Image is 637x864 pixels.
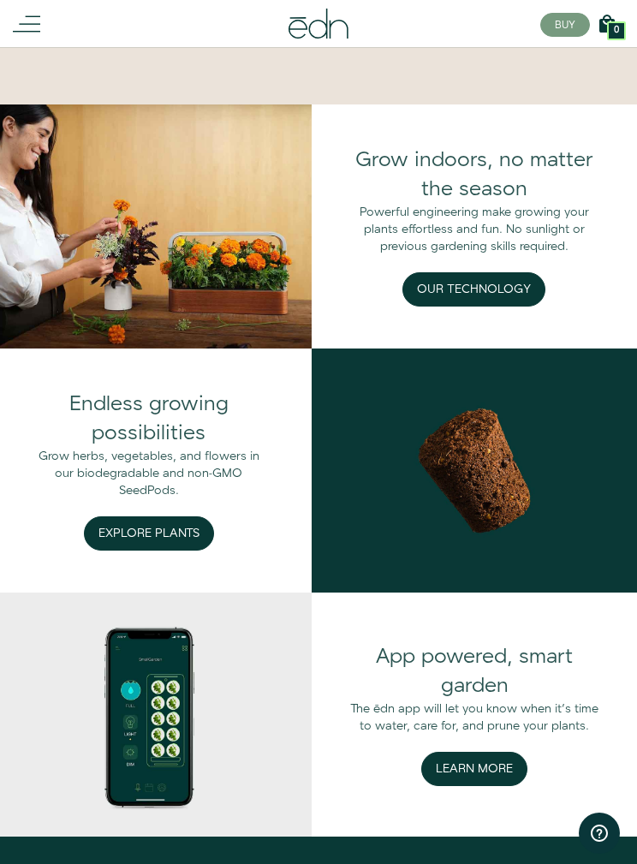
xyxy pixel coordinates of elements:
[30,448,268,499] div: Grow herbs, vegetables, and flowers in our biodegradable and non-GMO SeedPods.
[30,390,268,448] div: Endless growing possibilities
[540,13,590,37] button: BUY
[355,204,593,255] div: Powerful engineering make growing your plants effortless and fun. No sunlight or previous gardeni...
[346,700,603,735] div: The ēdn app will let you know when it's time to water, care for, and prune your plants.
[579,813,620,855] iframe: Opens a widget where you can find more information
[355,146,593,204] div: Grow indoors, no matter the season
[84,516,214,551] button: Explore Plants
[402,272,545,307] button: Our Technology
[614,26,619,35] span: 0
[421,752,527,786] button: Learn More
[346,642,603,700] div: App powered, smart garden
